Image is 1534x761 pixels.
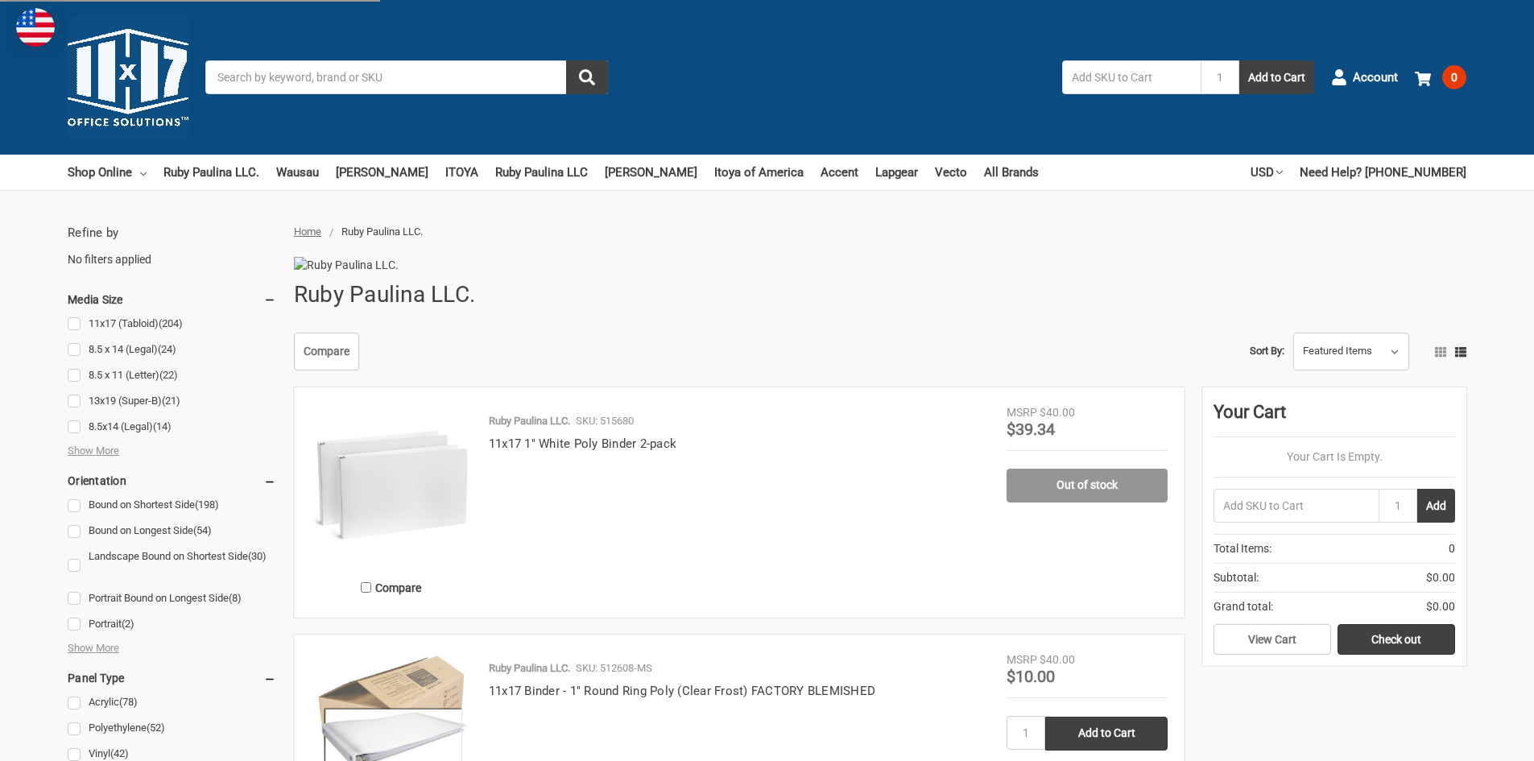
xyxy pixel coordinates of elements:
[336,155,428,190] a: [PERSON_NAME]
[158,343,176,355] span: (24)
[984,155,1039,190] a: All Brands
[122,618,134,630] span: (2)
[1214,399,1455,437] div: Your Cart
[195,498,219,511] span: (198)
[1007,651,1037,668] div: MSRP
[205,60,608,94] input: Search by keyword, brand or SKU
[1062,60,1201,94] input: Add SKU to Cart
[153,420,172,432] span: (14)
[1045,717,1168,751] input: Add to Cart
[1426,598,1455,615] span: $0.00
[68,443,119,459] span: Show More
[68,692,276,713] a: Acrylic
[1007,404,1037,421] div: MSRP
[68,494,276,516] a: Bound on Shortest Side
[68,391,276,412] a: 13x19 (Super-B)
[311,404,472,565] img: 11x17 1" White Poly Binder 2-pack
[229,592,242,604] span: (8)
[276,155,319,190] a: Wausau
[1250,339,1284,363] label: Sort By:
[16,8,55,47] img: duty and tax information for United States
[294,333,359,371] a: Compare
[159,369,178,381] span: (22)
[159,317,183,329] span: (204)
[68,290,276,309] h5: Media Size
[68,520,276,542] a: Bound on Longest Side
[294,225,321,238] a: Home
[68,224,276,267] div: No filters applied
[1331,56,1398,98] a: Account
[1040,653,1075,666] span: $40.00
[1449,540,1455,557] span: 0
[68,546,276,583] a: Landscape Bound on Shortest Side
[68,155,147,190] a: Shop Online
[1214,598,1273,615] span: Grand total:
[1040,406,1075,419] span: $40.00
[605,155,697,190] a: [PERSON_NAME]
[1239,60,1314,94] button: Add to Cart
[68,588,276,610] a: Portrait Bound on Longest Side
[1007,667,1055,686] span: $10.00
[248,550,267,562] span: (30)
[1214,624,1331,655] a: View Cart
[68,416,276,438] a: 8.5x14 (Legal)
[576,660,652,676] p: SKU: 512608-MS
[68,339,276,361] a: 8.5 x 14 (Legal)
[361,582,371,593] input: Compare
[1214,569,1259,586] span: Subtotal:
[119,696,138,708] span: (78)
[495,155,588,190] a: Ruby Paulina LLC
[576,413,634,429] p: SKU: 515680
[1214,449,1455,465] p: Your Cart Is Empty.
[935,155,967,190] a: Vecto
[1007,469,1168,503] a: Out of stock
[68,224,276,242] h5: Refine by
[110,747,129,759] span: (42)
[714,155,804,190] a: Itoya of America
[875,155,918,190] a: Lapgear
[68,668,276,688] h5: Panel Type
[68,471,276,490] h5: Orientation
[294,257,447,274] img: Ruby Paulina LLC.
[68,640,119,656] span: Show More
[311,574,472,601] label: Compare
[68,17,188,138] img: 11x17.com
[1417,489,1455,523] button: Add
[193,524,212,536] span: (54)
[445,155,478,190] a: ITOYA
[489,684,875,698] a: 11x17 Binder - 1" Round Ring Poly (Clear Frost) FACTORY BLEMISHED
[1214,540,1271,557] span: Total Items:
[294,274,475,316] h1: Ruby Paulina LLC.
[489,436,676,451] a: 11x17 1" White Poly Binder 2-pack
[68,614,276,635] a: Portrait
[1415,56,1466,98] a: 0
[1353,68,1398,87] span: Account
[1214,489,1379,523] input: Add SKU to Cart
[489,413,570,429] p: Ruby Paulina LLC.
[821,155,858,190] a: Accent
[489,660,570,676] p: Ruby Paulina LLC.
[1007,420,1055,439] span: $39.34
[68,365,276,387] a: 8.5 x 11 (Letter)
[1300,155,1466,190] a: Need Help? [PHONE_NUMBER]
[1251,155,1283,190] a: USD
[68,313,276,335] a: 11x17 (Tabloid)
[163,155,259,190] a: Ruby Paulina LLC.
[68,718,276,739] a: Polyethylene
[1338,624,1455,655] a: Check out
[1401,718,1534,761] iframe: Google Customer Reviews
[341,225,423,238] span: Ruby Paulina LLC.
[1442,65,1466,89] span: 0
[162,395,180,407] span: (21)
[1426,569,1455,586] span: $0.00
[147,722,165,734] span: (52)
